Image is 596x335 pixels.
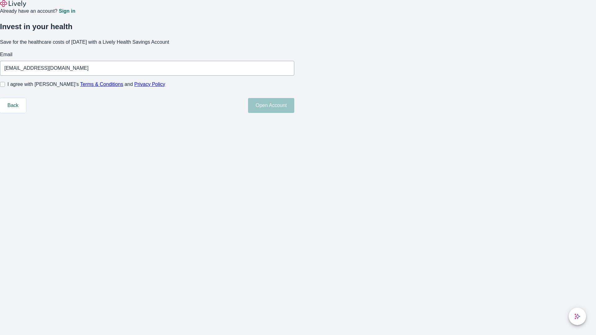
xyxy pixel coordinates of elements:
span: I agree with [PERSON_NAME]’s and [7,81,165,88]
a: Terms & Conditions [80,82,123,87]
a: Sign in [59,9,75,14]
svg: Lively AI Assistant [574,313,580,319]
button: chat [569,308,586,325]
a: Privacy Policy [134,82,165,87]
